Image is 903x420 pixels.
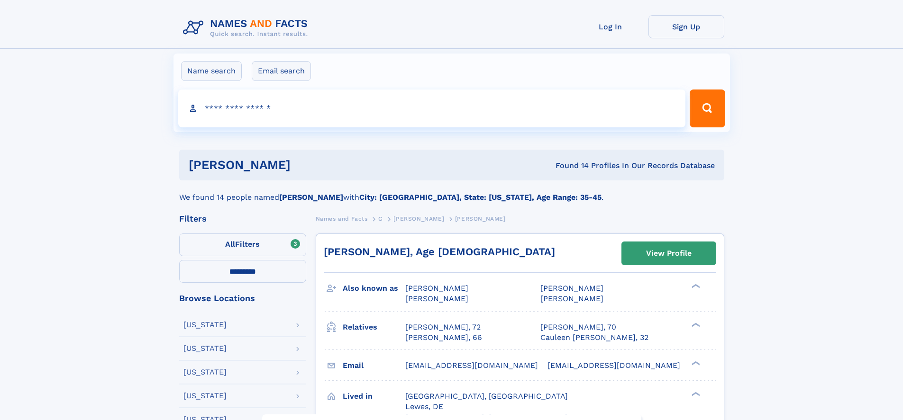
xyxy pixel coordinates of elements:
[279,193,343,202] b: [PERSON_NAME]
[689,360,701,366] div: ❯
[540,322,616,332] a: [PERSON_NAME], 70
[405,361,538,370] span: [EMAIL_ADDRESS][DOMAIN_NAME]
[183,392,227,400] div: [US_STATE]
[183,345,227,352] div: [US_STATE]
[405,332,482,343] a: [PERSON_NAME], 66
[540,284,603,293] span: [PERSON_NAME]
[179,294,306,303] div: Browse Locations
[405,284,468,293] span: [PERSON_NAME]
[343,280,405,296] h3: Also known as
[179,233,306,256] label: Filters
[343,388,405,404] h3: Lived in
[540,332,648,343] a: Cauleen [PERSON_NAME], 32
[540,294,603,303] span: [PERSON_NAME]
[689,283,701,289] div: ❯
[622,242,716,265] a: View Profile
[189,159,423,171] h1: [PERSON_NAME]
[405,402,443,411] span: Lewes, DE
[179,180,724,203] div: We found 14 people named with .
[405,322,481,332] a: [PERSON_NAME], 72
[179,214,306,223] div: Filters
[689,391,701,397] div: ❯
[423,161,715,171] div: Found 14 Profiles In Our Records Database
[690,89,725,127] button: Search Button
[455,215,506,222] span: [PERSON_NAME]
[689,322,701,328] div: ❯
[183,368,227,376] div: [US_STATE]
[179,15,316,41] img: Logo Names and Facts
[181,61,242,81] label: Name search
[393,215,444,222] span: [PERSON_NAME]
[648,15,724,38] a: Sign Up
[547,361,680,370] span: [EMAIL_ADDRESS][DOMAIN_NAME]
[183,321,227,329] div: [US_STATE]
[393,213,444,224] a: [PERSON_NAME]
[646,242,692,264] div: View Profile
[178,89,686,127] input: search input
[225,240,235,249] span: All
[378,215,383,222] span: G
[343,319,405,335] h3: Relatives
[405,294,468,303] span: [PERSON_NAME]
[405,392,568,401] span: [GEOGRAPHIC_DATA], [GEOGRAPHIC_DATA]
[252,61,311,81] label: Email search
[343,357,405,374] h3: Email
[378,213,383,224] a: G
[573,15,648,38] a: Log In
[324,246,555,258] a: [PERSON_NAME], Age [DEMOGRAPHIC_DATA]
[359,193,602,202] b: City: [GEOGRAPHIC_DATA], State: [US_STATE], Age Range: 35-45
[316,213,368,224] a: Names and Facts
